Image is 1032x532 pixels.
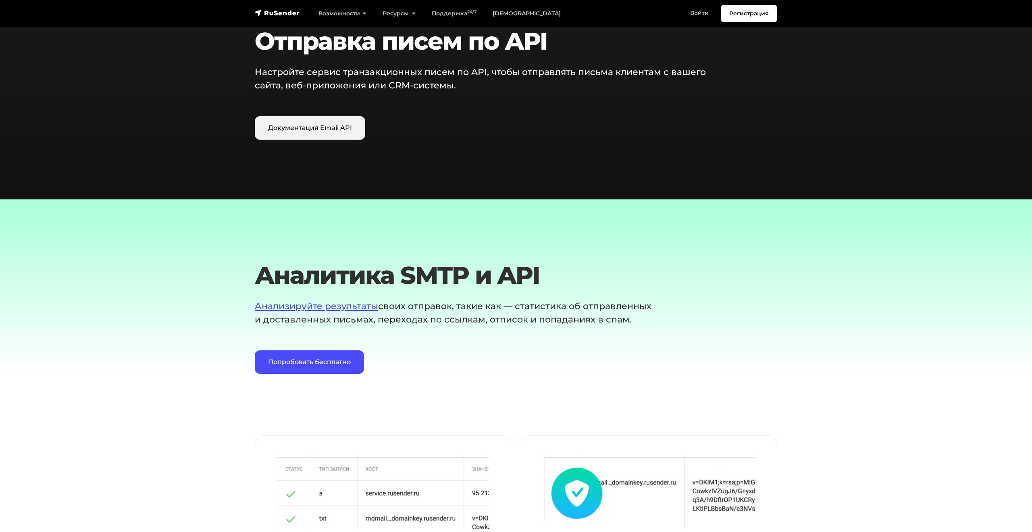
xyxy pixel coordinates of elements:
a: Поддержка24/7 [424,5,485,22]
img: RuSender [255,9,300,17]
a: Документация Email API [255,116,365,140]
a: [DEMOGRAPHIC_DATA] [485,5,569,22]
a: Войти [682,5,717,21]
a: Регистрация [721,5,777,22]
a: Ресурсы [375,5,423,22]
p: Настройте сервис транзакционных писем по API, чтобы отправлять письма клиентам с вашего сайта, ве... [255,65,712,92]
a: Возможности [310,5,375,22]
img: card-transactional-ip.jpg [277,457,489,529]
h1: Аналитика SMTP и API [255,261,733,290]
a: Анализируйте результаты [255,301,378,312]
a: Попробовать бесплатно [255,350,364,374]
p: своих отправок, такие как — статистика об отправленных и доставленных письмах, переходах по ссылк... [255,300,712,326]
img: card-transactional-spf-and-dkim.jpg [543,457,755,529]
sup: 24/7 [467,9,476,15]
h2: Отправка писем по API [255,27,733,56]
